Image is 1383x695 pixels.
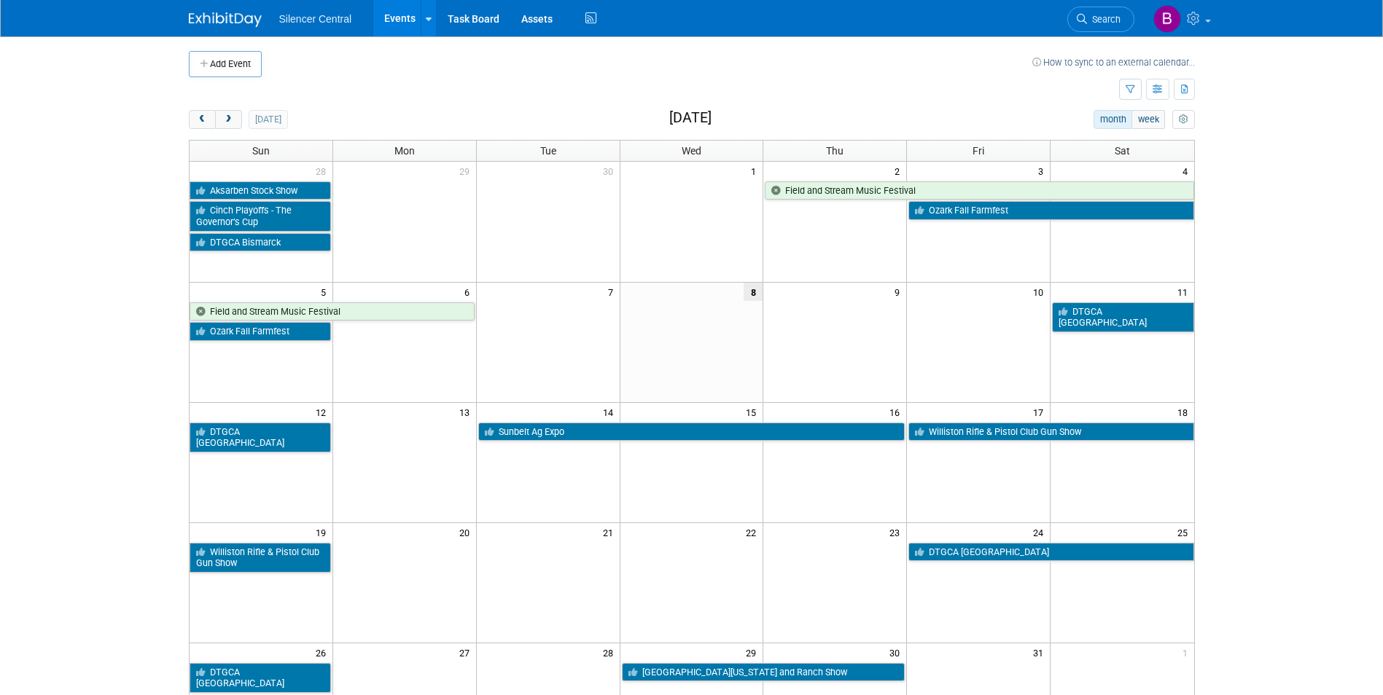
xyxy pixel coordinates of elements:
a: Ozark Fall Farmfest [908,201,1193,220]
a: Field and Stream Music Festival [765,181,1193,200]
button: myCustomButton [1172,110,1194,129]
span: 24 [1032,523,1050,541]
a: Sunbelt Ag Expo [478,423,905,441]
span: 9 [893,283,906,301]
span: 31 [1032,643,1050,661]
a: Search [1067,7,1134,32]
button: prev [189,110,216,129]
span: Search [1087,14,1121,25]
span: 16 [888,403,906,421]
button: next [215,110,242,129]
span: Fri [973,145,984,157]
img: Billee Page [1153,5,1181,33]
span: 11 [1176,283,1194,301]
h2: [DATE] [669,110,712,126]
a: Aksarben Stock Show [190,181,331,200]
span: 21 [601,523,620,541]
button: Add Event [189,51,262,77]
span: 22 [744,523,763,541]
span: 2 [893,162,906,180]
a: Ozark Fall Farmfest [190,322,331,341]
span: 18 [1176,403,1194,421]
a: Cinch Playoffs - The Governor’s Cup [190,201,331,231]
span: 29 [744,643,763,661]
span: 28 [601,643,620,661]
a: DTGCA [GEOGRAPHIC_DATA] [908,543,1193,562]
span: 13 [458,403,476,421]
span: 29 [458,162,476,180]
a: DTGCA [GEOGRAPHIC_DATA] [190,423,331,452]
i: Personalize Calendar [1179,115,1188,125]
span: 28 [314,162,332,180]
span: 1 [749,162,763,180]
span: 23 [888,523,906,541]
span: 14 [601,403,620,421]
a: [GEOGRAPHIC_DATA][US_STATE] and Ranch Show [622,663,905,682]
span: 25 [1176,523,1194,541]
button: month [1094,110,1132,129]
span: Silencer Central [279,13,352,25]
span: 17 [1032,403,1050,421]
span: Sun [252,145,270,157]
span: 10 [1032,283,1050,301]
span: 7 [607,283,620,301]
span: 8 [744,283,763,301]
span: 1 [1181,643,1194,661]
span: Sat [1115,145,1130,157]
span: 27 [458,643,476,661]
a: DTGCA [GEOGRAPHIC_DATA] [1052,302,1193,332]
span: 26 [314,643,332,661]
span: 4 [1181,162,1194,180]
span: 20 [458,523,476,541]
span: 5 [319,283,332,301]
span: Mon [394,145,415,157]
button: [DATE] [249,110,287,129]
span: Wed [682,145,701,157]
span: 19 [314,523,332,541]
a: DTGCA [GEOGRAPHIC_DATA] [190,663,331,693]
span: Thu [826,145,844,157]
img: ExhibitDay [189,12,262,27]
span: 6 [463,283,476,301]
button: week [1131,110,1165,129]
span: 30 [888,643,906,661]
a: Williston Rifle & Pistol Club Gun Show [190,543,331,573]
span: Tue [540,145,556,157]
a: DTGCA Bismarck [190,233,331,252]
span: 12 [314,403,332,421]
span: 15 [744,403,763,421]
a: Williston Rifle & Pistol Club Gun Show [908,423,1193,441]
a: Field and Stream Music Festival [190,302,475,321]
span: 3 [1037,162,1050,180]
a: How to sync to an external calendar... [1032,57,1195,68]
span: 30 [601,162,620,180]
